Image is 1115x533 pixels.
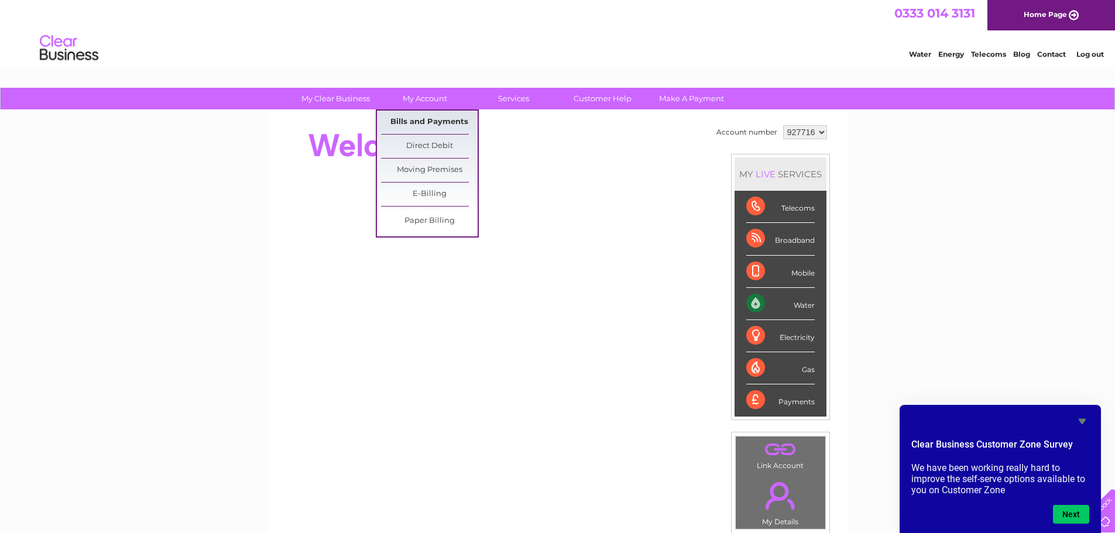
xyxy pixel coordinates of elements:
[735,472,826,529] td: My Details
[465,88,562,109] a: Services
[1053,505,1089,524] button: Next question
[735,157,826,191] div: MY SERVICES
[282,6,835,57] div: Clear Business is a trading name of Verastar Limited (registered in [GEOGRAPHIC_DATA] No. 3667643...
[746,191,815,223] div: Telecoms
[911,438,1089,458] h2: Clear Business Customer Zone Survey
[753,169,778,180] div: LIVE
[739,439,822,460] a: .
[713,122,780,142] td: Account number
[643,88,740,109] a: Make A Payment
[381,183,478,206] a: E-Billing
[1075,414,1089,428] button: Hide survey
[746,320,815,352] div: Electricity
[735,436,826,473] td: Link Account
[746,384,815,416] div: Payments
[909,50,931,59] a: Water
[911,462,1089,496] p: We have been working really hard to improve the self-serve options available to you on Customer Zone
[971,50,1006,59] a: Telecoms
[1037,50,1066,59] a: Contact
[376,88,473,109] a: My Account
[1076,50,1104,59] a: Log out
[554,88,651,109] a: Customer Help
[746,223,815,255] div: Broadband
[39,30,99,66] img: logo.png
[381,111,478,134] a: Bills and Payments
[894,6,975,20] a: 0333 014 3131
[739,475,822,516] a: .
[746,288,815,320] div: Water
[746,352,815,384] div: Gas
[1013,50,1030,59] a: Blog
[746,256,815,288] div: Mobile
[938,50,964,59] a: Energy
[287,88,384,109] a: My Clear Business
[381,159,478,182] a: Moving Premises
[381,209,478,233] a: Paper Billing
[381,135,478,158] a: Direct Debit
[911,414,1089,524] div: Clear Business Customer Zone Survey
